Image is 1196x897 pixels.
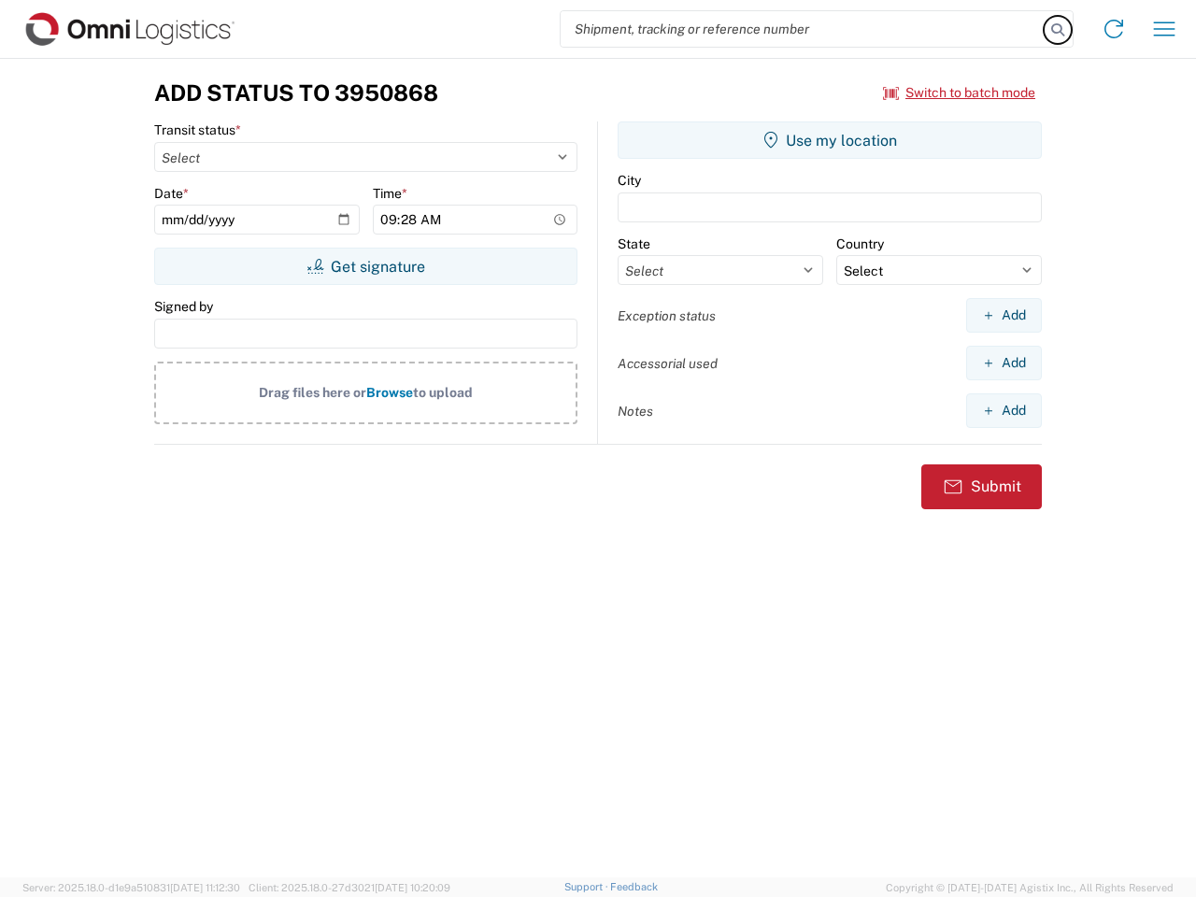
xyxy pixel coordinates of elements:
[883,78,1035,108] button: Switch to batch mode
[564,881,611,892] a: Support
[154,248,577,285] button: Get signature
[249,882,450,893] span: Client: 2025.18.0-27d3021
[618,403,653,420] label: Notes
[618,121,1042,159] button: Use my location
[375,882,450,893] span: [DATE] 10:20:09
[610,881,658,892] a: Feedback
[259,385,366,400] span: Drag files here or
[966,346,1042,380] button: Add
[836,235,884,252] label: Country
[618,355,718,372] label: Accessorial used
[561,11,1045,47] input: Shipment, tracking or reference number
[966,298,1042,333] button: Add
[366,385,413,400] span: Browse
[413,385,473,400] span: to upload
[154,121,241,138] label: Transit status
[154,185,189,202] label: Date
[886,879,1174,896] span: Copyright © [DATE]-[DATE] Agistix Inc., All Rights Reserved
[921,464,1042,509] button: Submit
[154,298,213,315] label: Signed by
[966,393,1042,428] button: Add
[618,235,650,252] label: State
[618,172,641,189] label: City
[22,882,240,893] span: Server: 2025.18.0-d1e9a510831
[373,185,407,202] label: Time
[170,882,240,893] span: [DATE] 11:12:30
[618,307,716,324] label: Exception status
[154,79,438,107] h3: Add Status to 3950868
